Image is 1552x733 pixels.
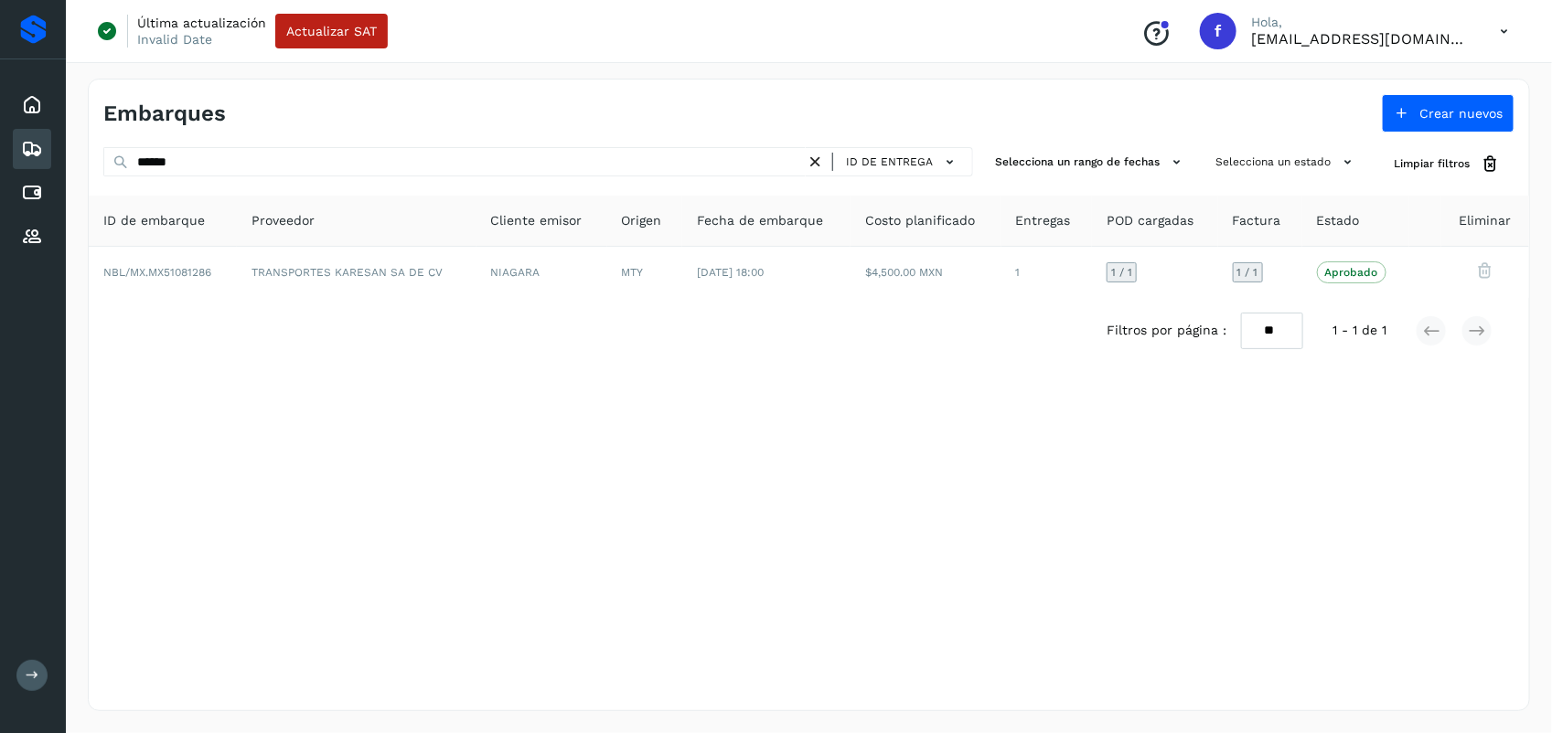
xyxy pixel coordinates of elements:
span: Costo planificado [865,211,975,230]
td: TRANSPORTES KARESAN SA DE CV [237,247,476,298]
p: Última actualización [137,15,266,31]
span: Filtros por página : [1107,321,1226,340]
td: 1 [1001,247,1093,298]
span: Proveedor [252,211,315,230]
div: Cuentas por pagar [13,173,51,213]
span: ID de embarque [103,211,205,230]
span: Limpiar filtros [1394,155,1470,172]
button: Selecciona un estado [1208,147,1365,177]
div: Inicio [13,85,51,125]
span: Origen [622,211,662,230]
button: ID de entrega [840,149,965,175]
p: fepadilla@niagarawater.com [1251,30,1471,48]
td: MTY [607,247,682,298]
span: Estado [1317,211,1360,230]
span: Actualizar SAT [286,25,377,37]
button: Crear nuevos [1382,94,1515,133]
span: ID de entrega [846,154,933,170]
p: Invalid Date [137,31,212,48]
p: Aprobado [1325,266,1378,279]
td: $4,500.00 MXN [851,247,1001,298]
span: Entregas [1016,211,1071,230]
td: NIAGARA [476,247,607,298]
span: POD cargadas [1107,211,1193,230]
span: NBL/MX.MX51081286 [103,266,211,279]
button: Selecciona un rango de fechas [988,147,1193,177]
button: Actualizar SAT [275,14,388,48]
p: Hola, [1251,15,1471,30]
span: Factura [1233,211,1281,230]
span: 1 - 1 de 1 [1333,321,1386,340]
span: Eliminar [1459,211,1511,230]
div: Embarques [13,129,51,169]
span: Cliente emisor [491,211,583,230]
span: 1 / 1 [1111,267,1132,278]
span: Crear nuevos [1419,107,1503,120]
h4: Embarques [103,101,226,127]
span: [DATE] 18:00 [697,266,764,279]
span: 1 / 1 [1237,267,1258,278]
div: Proveedores [13,217,51,257]
span: Fecha de embarque [697,211,823,230]
button: Limpiar filtros [1379,147,1515,181]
